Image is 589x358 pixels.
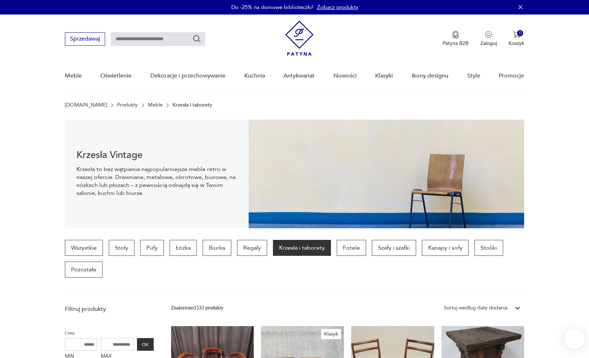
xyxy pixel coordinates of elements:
a: Łóżka [170,240,197,256]
button: 0Koszyk [509,31,524,47]
img: Ikonka użytkownika [485,31,492,38]
a: Sprzedawaj [65,37,105,42]
button: Szukaj [192,34,201,43]
a: Produkty [117,102,138,108]
p: Patyna B2B [443,40,469,47]
a: Dekoracje i przechowywanie [150,62,225,90]
p: Cena [65,329,154,337]
a: Meble [65,62,82,90]
a: Ikona medaluPatyna B2B [443,31,469,47]
div: Sortuj według daty dodania [444,304,507,312]
p: Krzesła to bez wątpienia najpopularniejsze meble retro w naszej ofercie. Drewniane, metalowe, obr... [76,165,237,197]
a: Kuchnia [244,62,265,90]
img: bc88ca9a7f9d98aff7d4658ec262dcea.jpg [249,120,524,228]
a: Stoliki [474,240,503,256]
button: Zaloguj [480,31,497,47]
a: [DOMAIN_NAME] [65,102,107,108]
a: Nowości [333,62,357,90]
a: Oświetlenie [100,62,132,90]
button: Patyna B2B [443,31,469,47]
a: Style [467,62,480,90]
a: Meble [148,102,163,108]
a: Pufy [140,240,164,256]
img: Patyna - sklep z meblami i dekoracjami vintage [285,21,314,56]
p: Krzesła i taborety [173,102,212,108]
button: OK [137,338,154,351]
a: Fotele [337,240,366,256]
div: Znaleziono 1533 produkty [171,304,224,312]
iframe: Smartsupp widget button [564,329,585,349]
a: Biurka [203,240,231,256]
h1: Krzesła Vintage [76,151,237,159]
a: Stoły [109,240,134,256]
p: Zaloguj [480,40,497,47]
a: Klasyki [375,62,393,90]
a: Antykwariat [283,62,315,90]
a: Regały [237,240,267,256]
button: Sprzedawaj [65,32,105,46]
div: 0 [517,30,523,36]
a: Krzesła i taborety [273,240,331,256]
img: Ikona koszyka [513,31,520,38]
a: Ikony designu [412,62,448,90]
a: Zobacz produkty [317,4,358,11]
p: Filtruj produkty [65,305,154,313]
p: Koszyk [509,40,524,47]
a: Pozostałe [65,262,103,278]
a: Wszystkie [65,240,103,256]
img: Ikona medalu [452,31,459,39]
a: Kanapy i sofy [422,240,469,256]
p: Do -25% na domowe biblioteczki! [231,4,314,11]
a: Promocje [499,62,524,90]
a: Szafy i szafki [372,240,416,256]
